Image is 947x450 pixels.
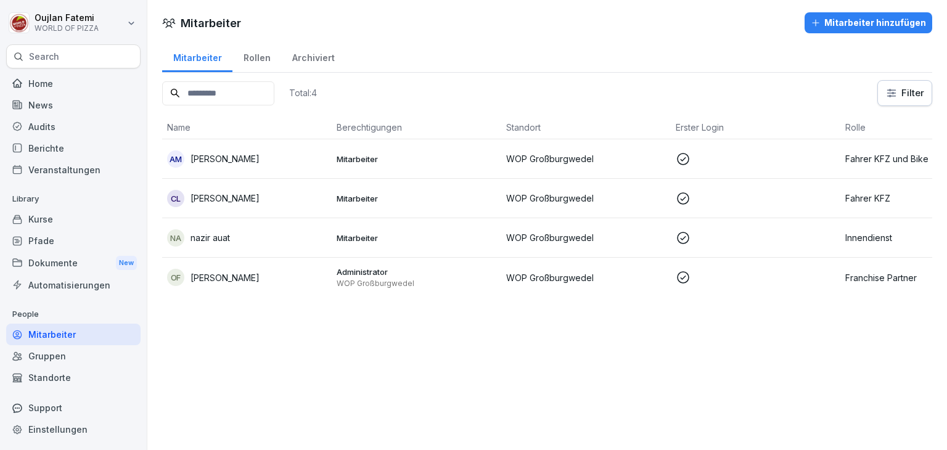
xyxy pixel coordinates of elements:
p: WOP Großburgwedel [337,279,496,288]
p: People [6,305,141,324]
a: Pfade [6,230,141,252]
div: New [116,256,137,270]
p: WOP Großburgwedel [506,192,666,205]
a: Berichte [6,137,141,159]
p: Total: 4 [289,87,317,99]
div: CL [167,190,184,207]
p: Library [6,189,141,209]
a: Standorte [6,367,141,388]
p: Mitarbeiter [337,232,496,243]
div: Mitarbeiter hinzufügen [811,16,926,30]
p: [PERSON_NAME] [191,152,260,165]
a: Mitarbeiter [6,324,141,345]
a: DokumenteNew [6,252,141,274]
a: Archiviert [281,41,345,72]
p: [PERSON_NAME] [191,192,260,205]
p: WORLD OF PIZZA [35,24,99,33]
a: Gruppen [6,345,141,367]
a: Rollen [232,41,281,72]
a: Einstellungen [6,419,141,440]
a: Automatisierungen [6,274,141,296]
p: WOP Großburgwedel [506,152,666,165]
a: Veranstaltungen [6,159,141,181]
th: Erster Login [671,116,840,139]
div: Support [6,397,141,419]
div: na [167,229,184,247]
button: Mitarbeiter hinzufügen [805,12,932,33]
p: nazir auat [191,231,230,244]
p: Mitarbeiter [337,193,496,204]
div: AM [167,150,184,168]
a: Kurse [6,208,141,230]
a: Mitarbeiter [162,41,232,72]
div: Dokumente [6,252,141,274]
a: Home [6,73,141,94]
p: Search [29,51,59,63]
th: Standort [501,116,671,139]
p: WOP Großburgwedel [506,271,666,284]
a: News [6,94,141,116]
a: Audits [6,116,141,137]
p: Administrator [337,266,496,277]
button: Filter [878,81,932,105]
div: OF [167,269,184,286]
h1: Mitarbeiter [181,15,241,31]
div: Filter [885,87,924,99]
p: Mitarbeiter [337,153,496,165]
th: Berechtigungen [332,116,501,139]
p: [PERSON_NAME] [191,271,260,284]
p: WOP Großburgwedel [506,231,666,244]
p: Oujlan Fatemi [35,13,99,23]
th: Name [162,116,332,139]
